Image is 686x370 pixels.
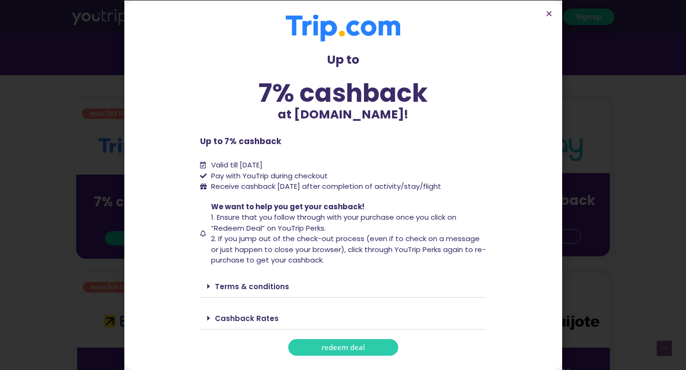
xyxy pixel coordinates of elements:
[211,160,262,170] span: Valid till [DATE]
[209,171,328,182] span: Pay with YouTrip during checkout
[211,202,364,212] span: We want to help you get your cashback!
[211,181,441,191] span: Receive cashback [DATE] after completion of activity/stay/flight
[545,10,553,17] a: Close
[288,339,398,356] a: redeem deal
[200,275,486,298] div: Terms & conditions
[200,136,281,147] b: Up to 7% cashback
[200,307,486,330] div: Cashback Rates
[215,313,279,323] a: Cashback Rates
[322,344,365,351] span: redeem deal
[215,282,289,292] a: Terms & conditions
[211,234,486,265] span: 2. If you jump out of the check-out process (even if to check on a message or just happen to clos...
[200,106,486,124] p: at [DOMAIN_NAME]!
[200,51,486,69] p: Up to
[211,212,456,233] span: 1. Ensure that you follow through with your purchase once you click on “Redeem Deal” on YouTrip P...
[200,80,486,106] div: 7% cashback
